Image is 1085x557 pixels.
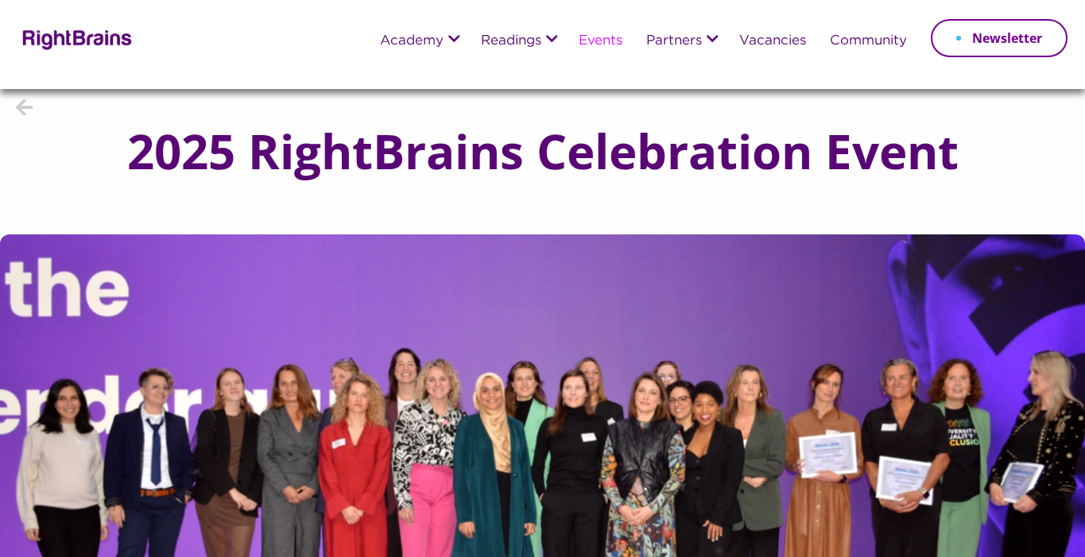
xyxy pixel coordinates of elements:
[579,34,622,48] a: Events
[931,19,1068,57] a: Newsletter
[830,34,907,48] a: Community
[646,34,702,48] a: Partners
[95,125,990,177] h1: 2025 RightBrains Celebration Event
[739,34,806,48] a: Vacancies
[481,34,541,48] a: Readings
[17,27,133,50] img: Rightbrains
[380,34,444,48] a: Academy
